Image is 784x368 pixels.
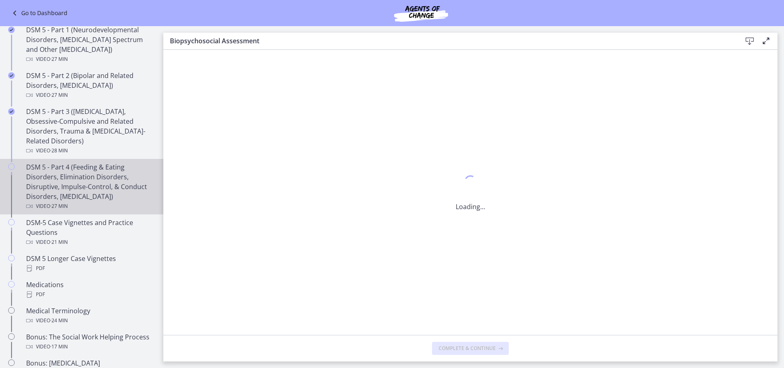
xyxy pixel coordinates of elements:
[26,254,154,273] div: DSM 5 Longer Case Vignettes
[26,54,154,64] div: Video
[26,316,154,326] div: Video
[8,72,15,79] i: Completed
[439,345,496,352] span: Complete & continue
[50,237,68,247] span: · 21 min
[50,146,68,156] span: · 28 min
[456,173,485,192] div: 1
[50,342,68,352] span: · 17 min
[26,280,154,299] div: Medications
[50,54,68,64] span: · 27 min
[50,90,68,100] span: · 27 min
[26,146,154,156] div: Video
[26,90,154,100] div: Video
[26,237,154,247] div: Video
[372,3,470,23] img: Agents of Change
[26,342,154,352] div: Video
[26,290,154,299] div: PDF
[50,201,68,211] span: · 27 min
[10,8,67,18] a: Go to Dashboard
[26,71,154,100] div: DSM 5 - Part 2 (Bipolar and Related Disorders, [MEDICAL_DATA])
[26,162,154,211] div: DSM 5 - Part 4 (Feeding & Eating Disorders, Elimination Disorders, Disruptive, Impulse-Control, &...
[456,202,485,212] p: Loading...
[8,27,15,33] i: Completed
[8,108,15,115] i: Completed
[26,201,154,211] div: Video
[50,316,68,326] span: · 24 min
[26,25,154,64] div: DSM 5 - Part 1 (Neurodevelopmental Disorders, [MEDICAL_DATA] Spectrum and Other [MEDICAL_DATA])
[26,218,154,247] div: DSM-5 Case Vignettes and Practice Questions
[170,36,728,46] h3: Biopsychosocial Assessment
[26,263,154,273] div: PDF
[26,107,154,156] div: DSM 5 - Part 3 ([MEDICAL_DATA], Obsessive-Compulsive and Related Disorders, Trauma & [MEDICAL_DAT...
[432,342,509,355] button: Complete & continue
[26,306,154,326] div: Medical Terminology
[26,332,154,352] div: Bonus: The Social Work Helping Process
